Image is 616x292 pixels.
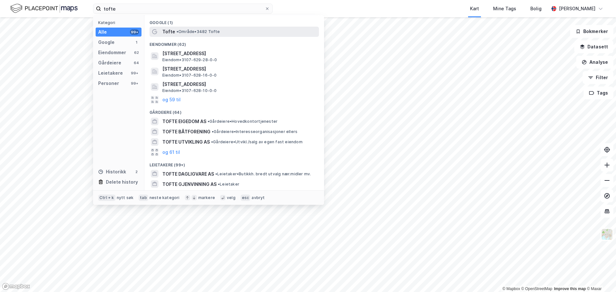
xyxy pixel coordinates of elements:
[211,139,303,145] span: Gårdeiere • Utvikl./salg av egen fast eiendom
[252,195,265,200] div: avbryt
[208,119,210,124] span: •
[162,148,180,156] button: og 61 til
[117,195,134,200] div: nytt søk
[198,195,215,200] div: markere
[101,4,265,13] input: Søk på adresse, matrikkel, gårdeiere, leietakere eller personer
[134,50,139,55] div: 62
[502,287,520,291] a: Mapbox
[554,287,586,291] a: Improve this map
[176,29,220,34] span: Område • 3482 Tofte
[212,129,297,134] span: Gårdeiere • Interesseorganisasjoner ellers
[208,119,278,124] span: Gårdeiere • Hovedkontortjenester
[574,40,613,53] button: Datasett
[98,49,126,56] div: Eiendommer
[162,138,210,146] span: TOFTE UTVIKLING AS
[218,182,220,187] span: •
[10,3,78,14] img: logo.f888ab2527a4732fd821a326f86c7f29.svg
[530,5,542,13] div: Bolig
[162,73,217,78] span: Eiendom • 3107-628-16-0-0
[584,261,616,292] iframe: Chat Widget
[162,80,316,88] span: [STREET_ADDRESS]
[162,88,217,93] span: Eiendom • 3107-628-10-0-0
[130,81,139,86] div: 99+
[227,195,235,200] div: velg
[106,178,138,186] div: Delete history
[176,29,178,34] span: •
[130,29,139,35] div: 99+
[2,283,30,290] a: Mapbox homepage
[130,71,139,76] div: 99+
[470,5,479,13] div: Kart
[98,69,123,77] div: Leietakere
[493,5,516,13] div: Mine Tags
[162,170,214,178] span: TOFTE DAGLIGVARE AS
[162,96,181,104] button: og 59 til
[139,195,148,201] div: tab
[162,118,206,125] span: TOFTE EIGEDOM AS
[559,5,595,13] div: [PERSON_NAME]
[162,28,175,36] span: Tofte
[162,128,210,136] span: TOFTE BÅTFORENING
[134,60,139,65] div: 64
[570,25,613,38] button: Bokmerker
[162,50,316,57] span: [STREET_ADDRESS]
[162,65,316,73] span: [STREET_ADDRESS]
[144,105,324,116] div: Gårdeiere (64)
[583,71,613,84] button: Filter
[211,139,213,144] span: •
[98,79,119,87] div: Personer
[162,180,217,188] span: TOFTE GJENVINNING AS
[212,129,214,134] span: •
[134,40,139,45] div: 1
[98,195,116,201] div: Ctrl + k
[150,195,180,200] div: neste kategori
[584,87,613,99] button: Tags
[215,171,311,177] span: Leietaker • Butikkh. bredt utvalg nær.midler mv.
[98,168,126,176] div: Historikk
[584,261,616,292] div: Kontrollprogram for chat
[144,37,324,48] div: Eiendommer (62)
[576,56,613,69] button: Analyse
[98,38,115,46] div: Google
[218,182,239,187] span: Leietaker
[134,169,139,174] div: 2
[601,228,613,240] img: Z
[98,59,121,67] div: Gårdeiere
[241,195,251,201] div: esc
[144,157,324,169] div: Leietakere (99+)
[521,287,552,291] a: OpenStreetMap
[162,57,217,63] span: Eiendom • 3107-629-28-0-0
[98,20,141,25] div: Kategori
[144,15,324,27] div: Google (1)
[98,28,107,36] div: Alle
[215,171,217,176] span: •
